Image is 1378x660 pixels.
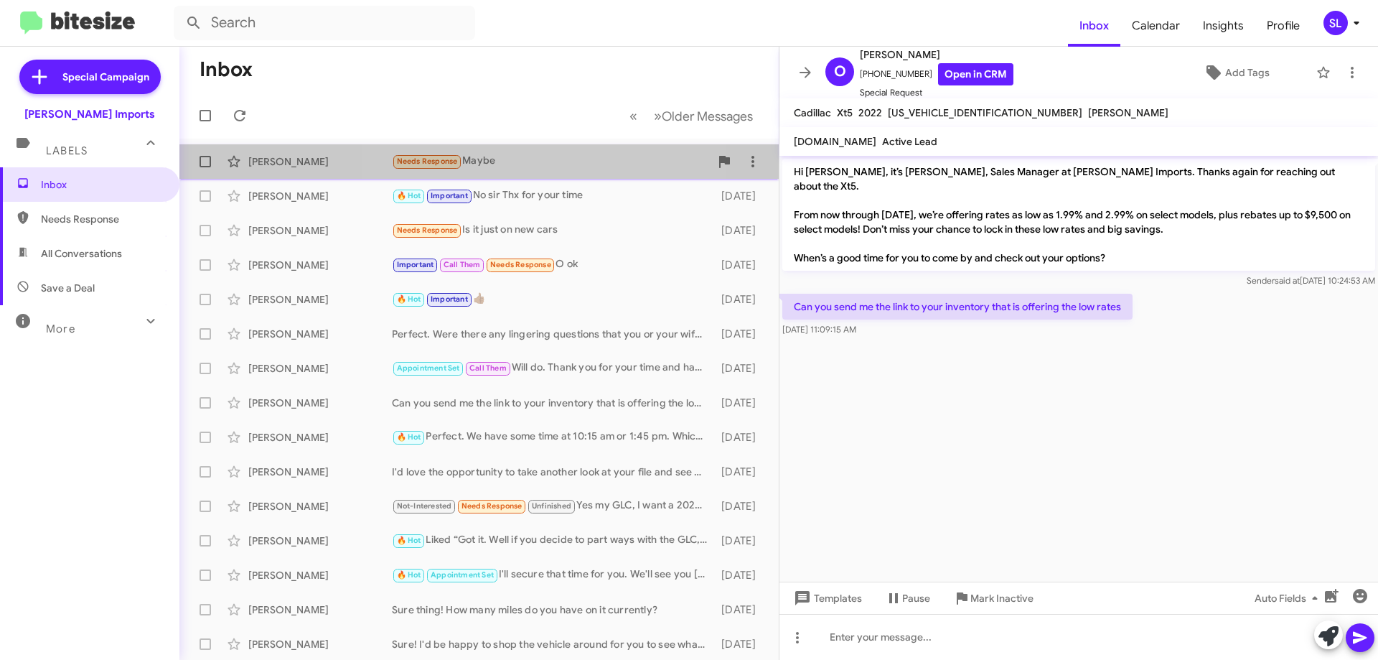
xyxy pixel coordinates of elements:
div: [DATE] [714,430,767,445]
span: Cadillac [794,106,831,119]
div: [PERSON_NAME] [248,603,392,617]
div: 👍🏽 [392,291,714,307]
span: Important [397,260,434,269]
div: [DATE] [714,258,767,272]
button: SL [1311,11,1362,35]
div: [DATE] [714,499,767,513]
span: Templates [791,585,862,611]
div: Perfect. Were there any lingering questions that you or your wife had about the GLE or need any i... [392,327,714,341]
span: 🔥 Hot [397,294,421,304]
span: 🔥 Hot [397,536,421,545]
span: Needs Response [461,501,522,511]
a: Special Campaign [19,60,161,94]
div: [PERSON_NAME] [248,499,392,513]
div: SL [1323,11,1348,35]
span: Sender [DATE] 10:24:53 AM [1247,275,1375,286]
span: Save a Deal [41,281,95,295]
button: Mark Inactive [942,585,1045,611]
button: Pause [873,585,942,611]
div: I'll secure that time for you. We'll see you [DATE] morning! Thank you. [392,567,714,583]
span: [PERSON_NAME] [860,46,1013,63]
div: I'd love the opportunity to take another look at your file and see what we can do to help. Were y... [392,465,714,479]
div: Liked “Got it. Well if you decide to part ways with the GLC, I'd be more than happy to make you a... [392,532,714,549]
div: [PERSON_NAME] [248,258,392,272]
span: Important [431,191,468,200]
div: [PERSON_NAME] [248,637,392,651]
a: Calendar [1120,5,1191,47]
span: Add Tags [1225,60,1270,85]
span: Older Messages [662,108,753,124]
span: Auto Fields [1255,585,1323,611]
span: » [654,107,662,125]
div: [PERSON_NAME] [248,361,392,376]
a: Insights [1191,5,1255,47]
div: Is it just on new cars [392,222,714,238]
span: O [834,60,846,83]
span: [DOMAIN_NAME] [794,135,876,148]
span: Needs Response [41,212,163,226]
span: Special Campaign [62,70,149,84]
div: [DATE] [714,637,767,651]
h1: Inbox [200,58,253,81]
div: [PERSON_NAME] [248,396,392,410]
span: 2022 [858,106,882,119]
input: Search [174,6,475,40]
span: [DATE] 11:09:15 AM [782,324,856,335]
div: [DATE] [714,534,767,548]
span: 🔥 Hot [397,570,421,580]
span: Call Them [444,260,481,269]
button: Auto Fields [1243,585,1335,611]
span: 🔥 Hot [397,432,421,442]
p: Hi [PERSON_NAME], it’s [PERSON_NAME], Sales Manager at [PERSON_NAME] Imports. Thanks again for re... [782,159,1375,271]
div: [DATE] [714,292,767,307]
span: Call Them [469,363,507,373]
span: Needs Response [397,226,458,235]
div: [PERSON_NAME] Imports [24,107,155,121]
div: Perfect. We have some time at 10:15 am or 1:45 pm. Which works better for you? [392,429,714,445]
div: Maybe [392,153,710,169]
span: said at [1275,275,1300,286]
span: Pause [902,585,930,611]
div: O ok [392,256,714,273]
div: [PERSON_NAME] [248,534,392,548]
div: [DATE] [714,465,767,479]
span: Special Request [860,85,1013,100]
span: More [46,322,75,335]
span: Appointment Set [397,363,460,373]
div: [DATE] [714,327,767,341]
div: [PERSON_NAME] [248,430,392,445]
span: Needs Response [490,260,551,269]
div: [DATE] [714,396,767,410]
div: Will do. Thank you for your time and have a great day! [392,360,714,376]
p: Can you send me the link to your inventory that is offering the low rates [782,294,1133,320]
div: [PERSON_NAME] [248,154,392,169]
div: [DATE] [714,361,767,376]
nav: Page navigation example [622,101,761,131]
span: « [629,107,637,125]
a: Profile [1255,5,1311,47]
div: [PERSON_NAME] [248,568,392,582]
span: 🔥 Hot [397,191,421,200]
span: Inbox [41,177,163,192]
div: [DATE] [714,603,767,617]
span: Unfinished [532,501,571,511]
div: [DATE] [714,189,767,203]
button: Next [645,101,761,131]
span: Needs Response [397,157,458,166]
div: [PERSON_NAME] [248,292,392,307]
div: No sir Thx for your time [392,187,714,204]
div: Yes my GLC, I want a 2020 or 2021 [392,498,714,514]
div: Sure thing! How many miles do you have on it currently? [392,603,714,617]
a: Open in CRM [938,63,1013,85]
a: Inbox [1068,5,1120,47]
div: Can you send me the link to your inventory that is offering the low rates [392,396,714,410]
div: [DATE] [714,223,767,238]
span: Active Lead [882,135,937,148]
span: [PHONE_NUMBER] [860,63,1013,85]
span: All Conversations [41,246,122,261]
span: Appointment Set [431,570,494,580]
div: Sure! I'd be happy to shop the vehicle around for you to see what kind of offers we might be able... [392,637,714,651]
